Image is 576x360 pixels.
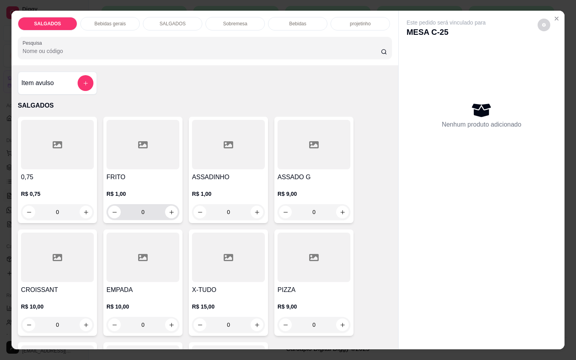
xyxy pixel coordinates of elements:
button: decrease-product-quantity [538,19,550,31]
p: R$ 15,00 [192,303,265,311]
button: increase-product-quantity [80,318,92,331]
button: decrease-product-quantity [108,318,121,331]
h4: EMPADA [106,285,179,295]
p: Nenhum produto adicionado [442,120,521,129]
button: add-separate-item [78,75,93,91]
h4: 0,75 [21,172,94,182]
p: R$ 9,00 [278,303,350,311]
p: SALGADOS [34,21,61,27]
p: R$ 1,00 [106,190,179,198]
h4: ASSADINHO [192,172,265,182]
p: R$ 1,00 [192,190,265,198]
button: increase-product-quantity [165,318,178,331]
p: projetinho [350,21,371,27]
p: R$ 9,00 [278,190,350,198]
h4: ASSADO G [278,172,350,182]
label: Pesquisa [23,40,45,46]
p: SALGADOS [160,21,186,27]
p: MESA C-25 [407,27,486,38]
p: Bebidas [289,21,306,27]
h4: X-TUDO [192,285,265,295]
button: increase-product-quantity [251,318,263,331]
button: increase-product-quantity [336,206,349,218]
button: increase-product-quantity [251,206,263,218]
button: Close [550,12,563,25]
p: SALGADOS [18,101,392,110]
button: decrease-product-quantity [194,318,206,331]
button: decrease-product-quantity [108,206,121,218]
p: R$ 10,00 [21,303,94,311]
h4: Item avulso [21,78,54,88]
p: R$ 0,75 [21,190,94,198]
p: Este pedido será vinculado para [407,19,486,27]
h4: CROISSANT [21,285,94,295]
button: increase-product-quantity [165,206,178,218]
h4: PIZZA [278,285,350,295]
h4: FRITO [106,172,179,182]
button: decrease-product-quantity [23,318,35,331]
button: decrease-product-quantity [279,206,292,218]
p: Sobremesa [223,21,247,27]
p: Bebidas gerais [94,21,125,27]
button: increase-product-quantity [336,318,349,331]
button: decrease-product-quantity [279,318,292,331]
input: Pesquisa [23,47,381,55]
p: R$ 10,00 [106,303,179,311]
button: decrease-product-quantity [194,206,206,218]
button: increase-product-quantity [80,206,92,218]
button: decrease-product-quantity [23,206,35,218]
